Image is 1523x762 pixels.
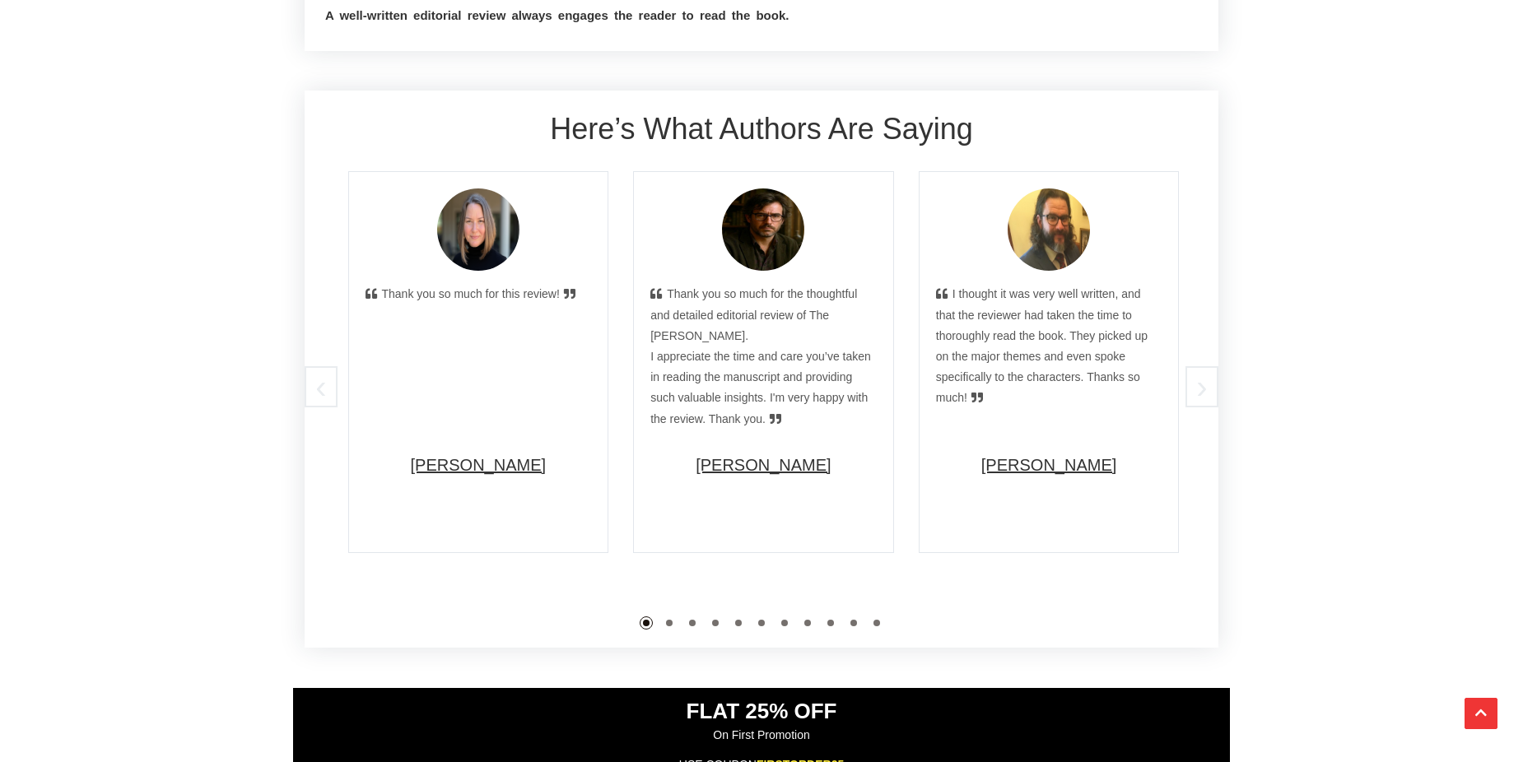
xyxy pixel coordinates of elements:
[325,111,1198,146] h2: Here’s What Authors Are Saying
[936,453,1162,477] p: [PERSON_NAME]
[305,696,1218,727] p: FLAT 25% OFF
[305,727,1218,743] p: On First Promotion
[325,7,1198,24] p: A well-written editorial review always engages the reader to read the book.
[650,284,877,445] div: Thank you so much for the thoughtful and detailed editorial review of The [PERSON_NAME]. I apprec...
[315,380,326,393] span: Previous
[366,284,592,445] div: Thank you so much for this review!
[1465,698,1497,729] button: Scroll Top
[437,188,519,271] img: Kellie Hinkle profile photo
[366,453,592,477] p: [PERSON_NAME]
[936,284,1162,445] div: I thought it was very well written, and that the reviewer had taken the time to thoroughly read t...
[722,188,804,271] img: Gideon Blackmoore profile photo
[1196,380,1207,393] span: Next
[650,453,877,477] p: [PERSON_NAME]
[1008,188,1090,271] img: Nathanael Bazzell profile photo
